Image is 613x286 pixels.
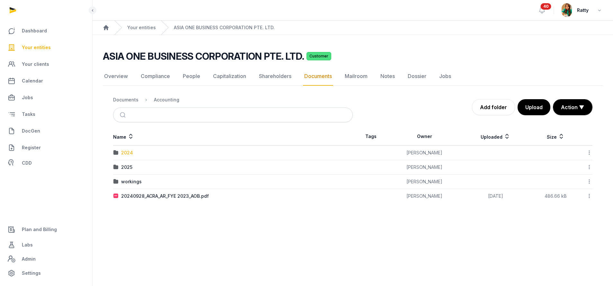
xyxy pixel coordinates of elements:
span: Register [22,144,41,152]
div: workings [121,178,142,185]
span: [DATE] [488,193,503,199]
td: [PERSON_NAME] [389,175,459,189]
div: Documents [113,97,138,103]
th: Name [113,127,353,146]
th: Uploaded [460,127,531,146]
a: ASIA ONE BUSINESS CORPORATION PTE. LTD. [174,24,275,31]
div: Accounting [154,97,179,103]
a: Settings [5,265,87,281]
a: Plan and Billing [5,222,87,237]
a: Jobs [438,67,452,86]
div: 2024 [121,150,133,156]
a: Calendar [5,73,87,89]
nav: Tabs [103,67,603,86]
div: 20240928_ACRA_AR_FYE 2023_AOB.pdf [121,193,209,199]
a: CDD [5,157,87,169]
span: Labs [22,241,33,249]
span: Your entities [22,44,51,51]
td: [PERSON_NAME] [389,189,459,204]
td: [PERSON_NAME] [389,146,459,160]
a: Register [5,140,87,155]
span: Jobs [22,94,33,101]
a: Labs [5,237,87,253]
td: [PERSON_NAME] [389,160,459,175]
a: Add folder [472,99,515,115]
a: Notes [379,67,396,86]
span: Plan and Billing [22,226,57,233]
span: DocGen [22,127,40,135]
a: Overview [103,67,129,86]
button: Upload [518,99,550,115]
a: Dashboard [5,23,87,39]
button: Submit [116,108,131,122]
span: Admin [22,255,36,263]
span: Customer [306,52,331,60]
span: Ratty [577,6,589,14]
span: 40 [541,3,551,10]
span: Tasks [22,110,35,118]
img: pdf.svg [113,194,119,199]
a: Mailroom [343,67,369,86]
a: Tasks [5,107,87,122]
span: Your clients [22,60,49,68]
a: Capitalization [212,67,247,86]
nav: Breadcrumb [93,21,613,35]
a: Dossier [406,67,428,86]
th: Tags [353,127,389,146]
img: avatar [562,3,572,17]
td: 486.66 kB [531,189,580,204]
img: folder.svg [113,150,119,155]
a: Shareholders [258,67,293,86]
a: Your entities [5,40,87,55]
div: 2025 [121,164,132,170]
span: CDD [22,159,32,167]
img: folder.svg [113,165,119,170]
h2: ASIA ONE BUSINESS CORPORATION PTE. LTD. [103,50,304,62]
img: folder.svg [113,179,119,184]
a: Your clients [5,56,87,72]
a: DocGen [5,123,87,139]
nav: Breadcrumb [113,92,353,108]
th: Owner [389,127,459,146]
a: Your entities [127,24,156,31]
th: Size [531,127,580,146]
button: Action ▼ [553,100,592,115]
a: Jobs [5,90,87,105]
span: Dashboard [22,27,47,35]
a: Admin [5,253,87,265]
span: Calendar [22,77,43,85]
span: Settings [22,269,41,277]
a: Documents [303,67,333,86]
a: People [182,67,201,86]
a: Compliance [139,67,171,86]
